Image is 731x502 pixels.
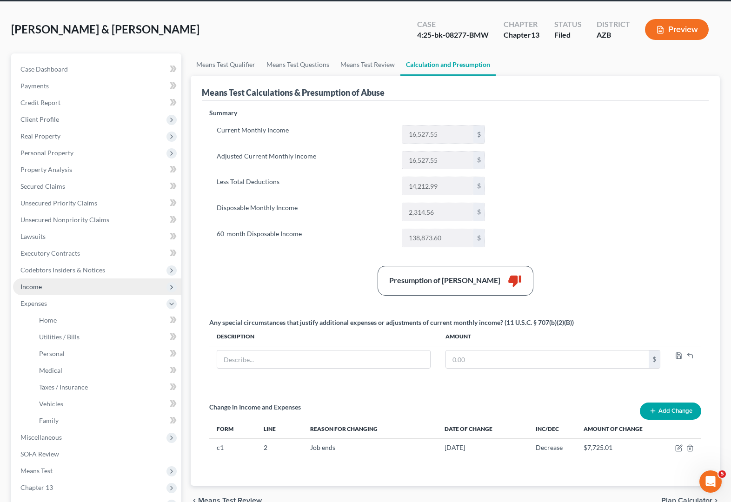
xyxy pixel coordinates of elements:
label: 60-month Disposable Income [212,229,397,247]
div: Job ends [310,443,430,452]
span: Chapter 13 [20,483,53,491]
div: $ [473,229,485,247]
div: AZB [597,30,630,40]
th: Line [256,420,303,438]
span: Decrease [536,443,563,451]
th: Date of Change [437,420,528,438]
th: Amount of Change [576,420,668,438]
label: Less Total Deductions [212,177,397,195]
div: Presumption of [PERSON_NAME] [389,275,500,286]
span: Personal [39,350,65,357]
a: Payments [13,78,181,94]
span: Expenses [20,299,47,307]
input: 0.00 [402,152,473,169]
a: Means Test Qualifier [191,53,261,76]
span: Miscellaneous [20,433,62,441]
span: Payments [20,82,49,90]
th: Inc/Dec [528,420,577,438]
span: Personal Property [20,149,73,157]
div: District [597,19,630,30]
span: Secured Claims [20,182,65,190]
span: Real Property [20,132,60,140]
div: [DATE] [445,443,520,452]
div: c1 [217,443,249,452]
span: Codebtors Insiders & Notices [20,266,105,274]
div: Any special circumstances that justify additional expenses or adjustments of current monthly inco... [209,318,574,327]
span: Family [39,416,59,424]
span: Case Dashboard [20,65,68,73]
span: Property Analysis [20,165,72,173]
label: Adjusted Current Monthly Income [212,151,397,170]
a: SOFA Review [13,446,181,462]
th: Form [209,420,256,438]
th: Reason for Changing [303,420,438,438]
a: Home [32,312,181,329]
a: Calculation and Presumption [400,53,496,76]
input: 0.00 [402,125,473,143]
div: $ [649,350,660,368]
a: Personal [32,345,181,362]
span: Means Test [20,467,53,475]
span: Vehicles [39,400,63,408]
span: Lawsuits [20,232,46,240]
span: Executory Contracts [20,249,80,257]
span: Client Profile [20,115,59,123]
a: Executory Contracts [13,245,181,262]
div: Status [554,19,582,30]
a: Case Dashboard [13,61,181,78]
div: $ [473,177,485,195]
div: Chapter [504,19,539,30]
th: Description [209,327,438,346]
a: Unsecured Priority Claims [13,195,181,211]
button: Preview [645,19,709,40]
i: thumb_down [508,274,522,288]
label: Current Monthly Income [212,125,397,144]
input: 0.00 [402,177,473,195]
a: Secured Claims [13,178,181,195]
div: $7,725.01 [584,443,660,452]
span: Utilities / Bills [39,333,80,341]
a: Vehicles [32,396,181,412]
a: Family [32,412,181,429]
span: Medical [39,366,62,374]
button: Add Change [640,403,701,420]
a: Lawsuits [13,228,181,245]
p: Summary [209,108,492,118]
label: Disposable Monthly Income [212,203,397,221]
div: 4:25-bk-08277-BMW [417,30,489,40]
a: Credit Report [13,94,181,111]
a: Utilities / Bills [32,329,181,345]
a: Property Analysis [13,161,181,178]
p: Change in Income and Expenses [209,403,301,412]
div: Case [417,19,489,30]
div: $ [473,203,485,221]
th: Amount [438,327,668,346]
div: $ [473,125,485,143]
div: Means Test Calculations & Presumption of Abuse [202,87,385,98]
span: Unsecured Nonpriority Claims [20,216,109,224]
input: 0.00 [402,229,473,247]
input: 0.00 [402,203,473,221]
a: Means Test Questions [261,53,335,76]
input: Describe... [217,350,430,368]
div: 2 [264,443,295,452]
div: Chapter [504,30,539,40]
input: 0.00 [446,350,649,368]
a: Means Test Review [335,53,400,76]
a: Medical [32,362,181,379]
span: Home [39,316,57,324]
a: Taxes / Insurance [32,379,181,396]
div: Filed [554,30,582,40]
div: $ [473,152,485,169]
span: Taxes / Insurance [39,383,88,391]
span: SOFA Review [20,450,59,458]
span: Unsecured Priority Claims [20,199,97,207]
a: Unsecured Nonpriority Claims [13,211,181,228]
span: Income [20,283,42,291]
span: Credit Report [20,99,60,106]
span: 13 [531,30,539,39]
span: 5 [718,470,726,478]
span: [PERSON_NAME] & [PERSON_NAME] [11,22,199,36]
iframe: Intercom live chat [699,470,722,493]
